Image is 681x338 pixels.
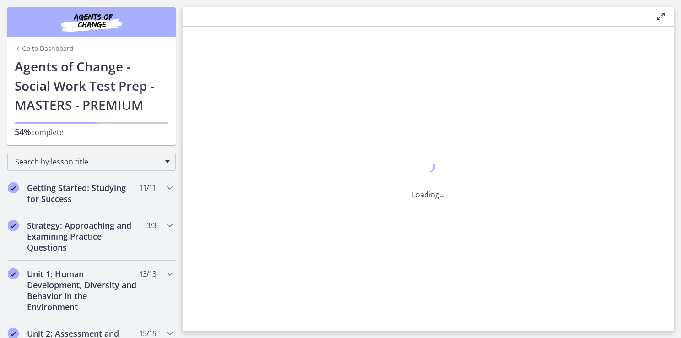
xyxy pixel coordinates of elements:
[7,153,176,171] div: Search by lesson title
[27,220,139,253] h2: Strategy: Approaching and Examining Practice Questions
[146,220,156,231] span: 3 / 3
[15,126,168,138] p: complete
[27,182,139,204] h2: Getting Started: Studying for Success
[8,182,19,193] i: Completed
[139,182,156,193] span: 11 / 11
[15,44,74,53] a: Go to Dashboard
[8,268,19,279] i: Completed
[27,268,139,312] h2: Unit 1: Human Development, Diversity and Behavior in the Environment
[139,268,156,279] span: 13 / 13
[8,220,19,231] i: Completed
[37,11,146,33] img: Agents of Change
[15,57,168,114] h1: Agents of Change - Social Work Test Prep - MASTERS - PREMIUM
[15,126,31,137] span: 54%
[412,189,445,200] p: Loading...
[15,157,161,167] span: Search by lesson title
[412,157,445,178] div: 1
